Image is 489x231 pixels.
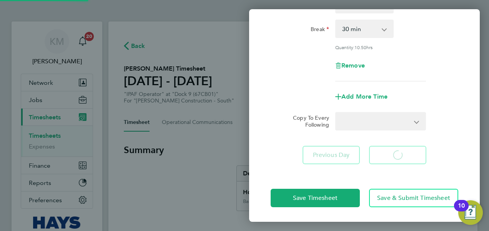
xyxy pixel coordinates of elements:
div: 10 [458,206,465,216]
div: Quantity: hrs [335,44,426,50]
button: Remove [335,63,365,69]
button: Add More Time [335,94,388,100]
label: Break [311,26,329,35]
label: Copy To Every Following [287,114,329,128]
span: Add More Time [341,93,388,100]
button: Save & Submit Timesheet [369,189,458,207]
button: Save Timesheet [271,189,360,207]
span: Save & Submit Timesheet [377,194,450,202]
button: Open Resource Center, 10 new notifications [458,200,483,225]
span: Remove [341,62,365,69]
span: 10.50 [354,44,366,50]
span: Save Timesheet [293,194,338,202]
